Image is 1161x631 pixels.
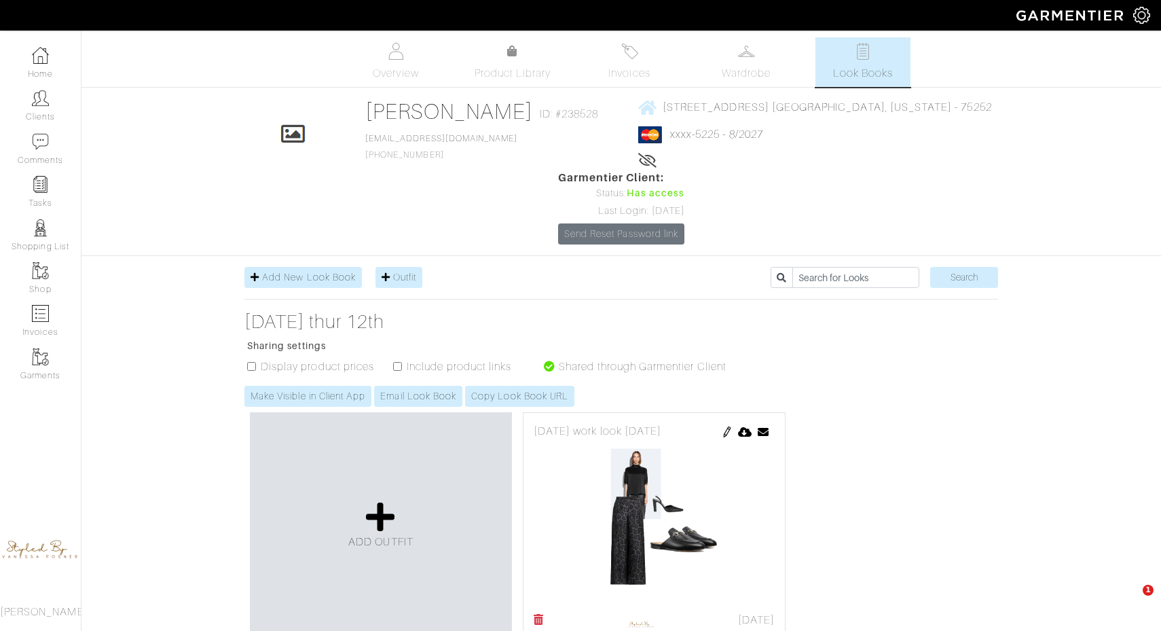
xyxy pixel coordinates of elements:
[375,267,422,288] a: Outfit
[608,65,650,82] span: Invoices
[465,43,560,82] a: Product Library
[558,204,684,219] div: Last Login: [DATE]
[244,386,371,407] a: Make Visible in Client App
[670,128,763,141] a: xxxx-5225 - 8/2027
[32,90,49,107] img: clients-icon-6bae9207a08558b7cb47a8932f037763ab4055f8c8b6bfacd5dc20c3e0201464.png
[348,501,413,550] a: ADD OUTFIT
[627,186,685,201] span: Has access
[373,65,418,82] span: Overview
[558,186,684,201] div: Status:
[930,267,998,288] input: Search
[32,305,49,322] img: orders-icon-0abe47150d42831381b5fb84f609e132dff9fe21cb692f30cb5eec754e2cba89.png
[32,133,49,150] img: comment-icon-a0a6a9ef722e966f86d9cbdc48e553b5cf19dbc54f86b18d962a5391bc8f6eb6.png
[621,43,638,60] img: orders-27d20c2124de7fd6de4e0e44c1d41de31381a507db9b33961299e4e07d508b8c.svg
[244,267,362,288] a: Add New Look Book
[559,359,726,375] label: Shared through Garmentier Client
[815,37,910,87] a: Look Books
[1010,3,1133,27] img: garmentier-logo-header-white-b43fb05a5012e4ada735d5af1a66efaba907eab6374d6393d1fbf88cb4ef424d.png
[475,65,551,82] span: Product Library
[558,170,684,186] span: Garmentier Client:
[638,126,662,143] img: mastercard-2c98a0d54659f76b027c6839bea21931c3e23d06ea5b2b5660056f2e14d2f154.png
[738,43,755,60] img: wardrobe-487a4870c1b7c33e795ec22d11cfc2ed9d08956e64fb3008fe2437562e282088.svg
[374,386,462,407] a: Email Look Book
[699,37,794,87] a: Wardrobe
[32,219,49,236] img: stylists-icon-eb353228a002819b7ec25b43dbf5f0378dd9e0616d9560372ff212230b889e62.png
[388,43,405,60] img: basicinfo-40fd8af6dae0f16599ec9e87c0ef1c0a1fdea2edbe929e3d69a839185d80c458.svg
[534,423,775,439] div: [DATE] work look [DATE]
[365,134,517,143] a: [EMAIL_ADDRESS][DOMAIN_NAME]
[348,536,413,548] span: ADD OUTFIT
[32,47,49,64] img: dashboard-icon-dbcd8f5a0b271acd01030246c82b418ddd0df26cd7fceb0bd07c9910d44c42f6.png
[262,272,356,283] span: Add New Look Book
[365,134,517,160] span: [PHONE_NUMBER]
[582,37,677,87] a: Invoices
[348,37,443,87] a: Overview
[261,359,374,375] label: Display product prices
[32,348,49,365] img: garments-icon-b7da505a4dc4fd61783c78ac3ca0ef83fa9d6f193b1c9dc38574b1d14d53ca28.png
[247,339,740,353] p: Sharing settings
[663,101,992,113] span: [STREET_ADDRESS] [GEOGRAPHIC_DATA], [US_STATE] - 75252
[32,262,49,279] img: garments-icon-b7da505a4dc4fd61783c78ac3ca0ef83fa9d6f193b1c9dc38574b1d14d53ca28.png
[540,106,599,122] span: ID: #238528
[558,223,684,245] a: Send Reset Password link
[833,65,893,82] span: Look Books
[365,99,533,124] a: [PERSON_NAME]
[792,267,919,288] input: Search for Looks
[738,612,775,628] span: [DATE]
[393,272,416,283] span: Outfit
[32,176,49,193] img: reminder-icon-8004d30b9f0a5d33ae49ab947aed9ed385cf756f9e5892f1edd6e32f2345188e.png
[1115,585,1147,617] iframe: Intercom live chat
[1143,585,1154,596] span: 1
[465,386,574,407] a: Copy Look Book URL
[1133,7,1150,24] img: gear-icon-white-bd11855cb880d31180b6d7d6211b90ccbf57a29d726f0c71d8c61bd08dd39cc2.png
[638,98,992,115] a: [STREET_ADDRESS] [GEOGRAPHIC_DATA], [US_STATE] - 75252
[722,65,771,82] span: Wardrobe
[407,359,511,375] label: Include product links
[244,310,740,333] a: [DATE] thur 12th
[534,439,775,609] img: 1759615665.png
[855,43,872,60] img: todo-9ac3debb85659649dc8f770b8b6100bb5dab4b48dedcbae339e5042a72dfd3cc.svg
[722,427,733,437] img: pen-cf24a1663064a2ec1b9c1bd2387e9de7a2fa800b781884d57f21acf72779bad2.png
